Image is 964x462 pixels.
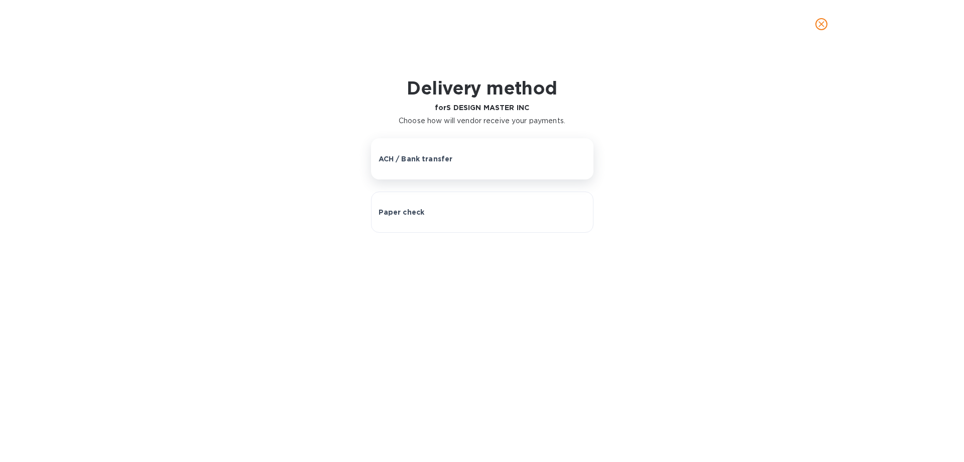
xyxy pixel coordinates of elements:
[399,77,565,99] h1: Delivery method
[435,104,529,112] b: for S DESIGN MASTER INC
[399,116,565,126] p: Choose how will vendor receive your payments.
[379,207,425,217] p: Paper check
[379,154,453,164] p: ACH / Bank transfer
[371,138,593,179] button: ACH / Bank transfer
[809,12,833,36] button: close
[371,192,593,233] button: Paper check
